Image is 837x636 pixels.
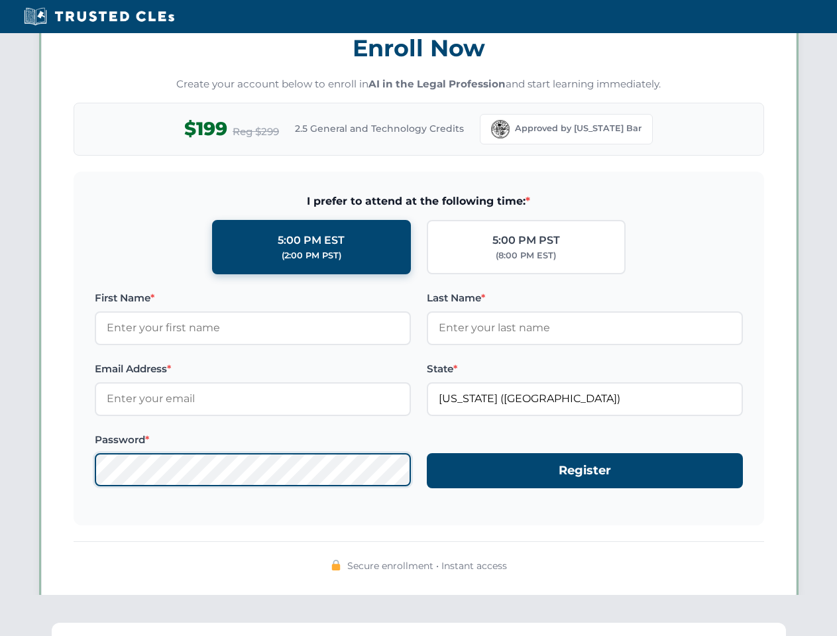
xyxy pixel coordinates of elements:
[491,120,510,138] img: Florida Bar
[427,382,743,415] input: Florida (FL)
[95,361,411,377] label: Email Address
[427,361,743,377] label: State
[95,432,411,448] label: Password
[427,453,743,488] button: Register
[20,7,178,26] img: Trusted CLEs
[184,114,227,144] span: $199
[282,249,341,262] div: (2:00 PM PST)
[74,77,764,92] p: Create your account below to enroll in and start learning immediately.
[492,232,560,249] div: 5:00 PM PST
[95,382,411,415] input: Enter your email
[331,560,341,570] img: 🔒
[368,78,506,90] strong: AI in the Legal Profession
[295,121,464,136] span: 2.5 General and Technology Credits
[496,249,556,262] div: (8:00 PM EST)
[95,311,411,344] input: Enter your first name
[427,290,743,306] label: Last Name
[515,122,642,135] span: Approved by [US_STATE] Bar
[278,232,345,249] div: 5:00 PM EST
[427,311,743,344] input: Enter your last name
[95,290,411,306] label: First Name
[233,124,279,140] span: Reg $299
[347,558,507,573] span: Secure enrollment • Instant access
[95,193,743,210] span: I prefer to attend at the following time:
[74,27,764,69] h3: Enroll Now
